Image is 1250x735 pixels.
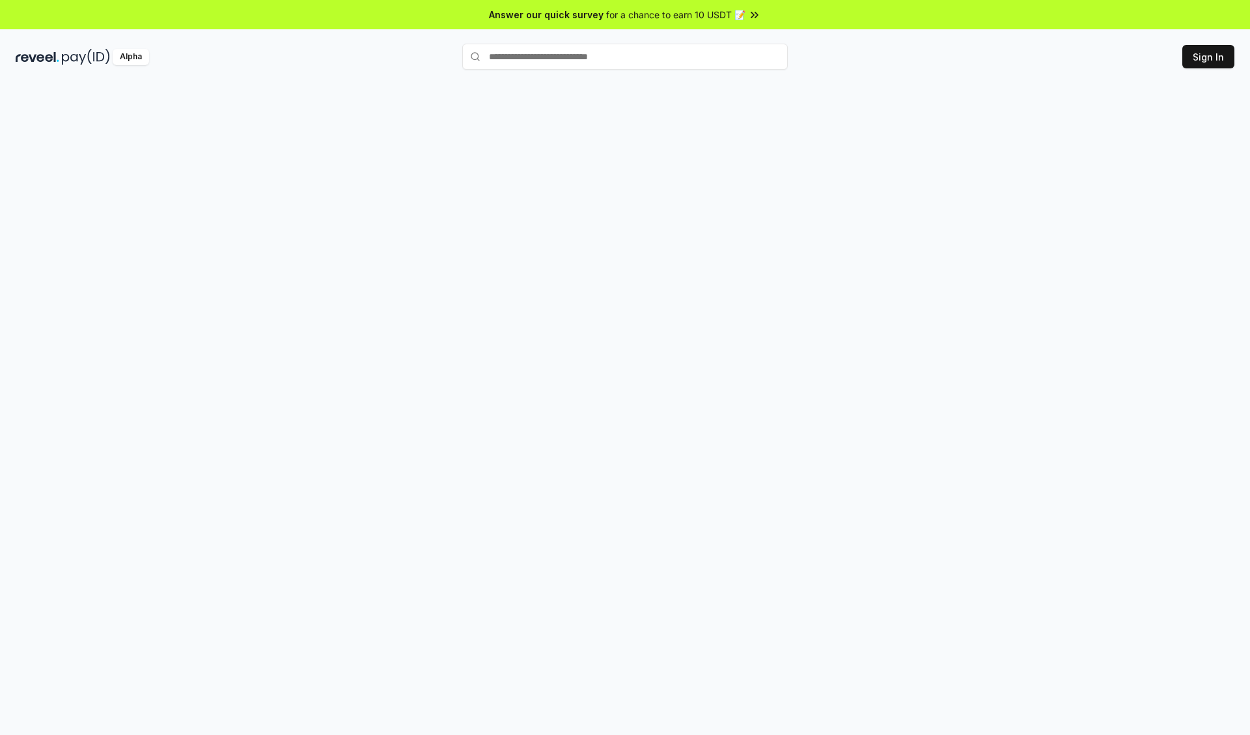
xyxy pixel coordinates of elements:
span: Answer our quick survey [489,8,604,21]
img: pay_id [62,49,110,65]
button: Sign In [1182,45,1234,68]
span: for a chance to earn 10 USDT 📝 [606,8,745,21]
img: reveel_dark [16,49,59,65]
div: Alpha [113,49,149,65]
